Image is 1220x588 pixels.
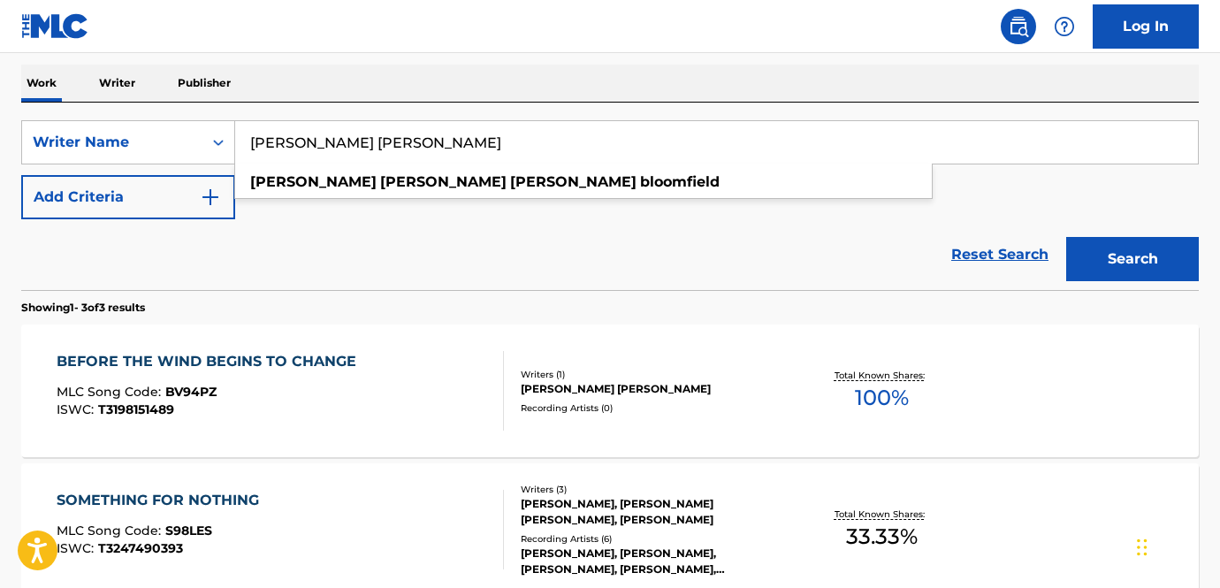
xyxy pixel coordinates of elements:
[521,381,783,397] div: [PERSON_NAME] [PERSON_NAME]
[835,369,929,382] p: Total Known Shares:
[200,187,221,208] img: 9d2ae6d4665cec9f34b9.svg
[846,521,918,553] span: 33.33 %
[21,325,1199,457] a: BEFORE THE WIND BEGINS TO CHANGEMLC Song Code:BV94PZISWC:T3198151489Writers (1)[PERSON_NAME] [PER...
[172,65,236,102] p: Publisher
[57,540,98,556] span: ISWC :
[1137,521,1148,574] div: Drag
[1066,237,1199,281] button: Search
[21,175,235,219] button: Add Criteria
[98,401,174,417] span: T3198151489
[165,384,217,400] span: BV94PZ
[1054,16,1075,37] img: help
[21,120,1199,290] form: Search Form
[1093,4,1199,49] a: Log In
[165,523,212,538] span: S98LES
[21,300,145,316] p: Showing 1 - 3 of 3 results
[1008,16,1029,37] img: search
[521,401,783,415] div: Recording Artists ( 0 )
[1001,9,1036,44] a: Public Search
[33,132,192,153] div: Writer Name
[21,13,89,39] img: MLC Logo
[57,523,165,538] span: MLC Song Code :
[510,173,637,190] strong: [PERSON_NAME]
[640,173,720,190] strong: bloomfield
[855,382,909,414] span: 100 %
[98,540,183,556] span: T3247490393
[1047,9,1082,44] div: Help
[521,368,783,381] div: Writers ( 1 )
[942,235,1057,274] a: Reset Search
[250,173,377,190] strong: [PERSON_NAME]
[1132,503,1220,588] iframe: Chat Widget
[57,401,98,417] span: ISWC :
[380,173,507,190] strong: [PERSON_NAME]
[835,508,929,521] p: Total Known Shares:
[57,384,165,400] span: MLC Song Code :
[521,496,783,528] div: [PERSON_NAME], [PERSON_NAME] [PERSON_NAME], [PERSON_NAME]
[521,546,783,577] div: [PERSON_NAME], [PERSON_NAME], [PERSON_NAME], [PERSON_NAME], [PERSON_NAME]
[521,483,783,496] div: Writers ( 3 )
[94,65,141,102] p: Writer
[21,65,62,102] p: Work
[57,490,268,511] div: SOMETHING FOR NOTHING
[521,532,783,546] div: Recording Artists ( 6 )
[57,351,365,372] div: BEFORE THE WIND BEGINS TO CHANGE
